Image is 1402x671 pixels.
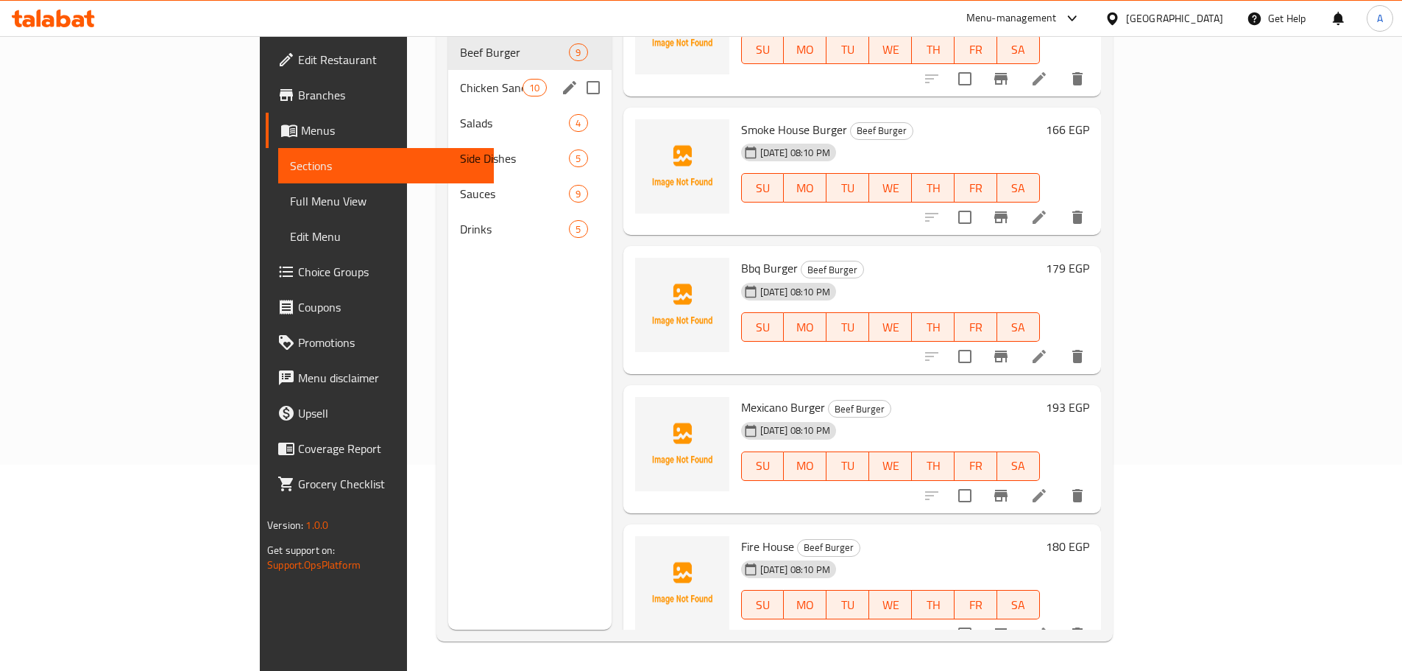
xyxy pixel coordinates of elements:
[997,590,1040,619] button: SA
[784,452,826,481] button: MO
[448,70,612,105] div: Chicken Sandwiches10edit
[460,185,570,203] div: Sauces
[569,150,587,167] div: items
[748,455,779,477] span: SU
[1060,478,1095,513] button: delete
[298,298,482,316] span: Coupons
[832,178,863,199] span: TU
[955,590,997,619] button: FR
[741,312,785,342] button: SU
[570,222,587,236] span: 5
[1030,70,1048,88] a: Edit menu item
[448,176,612,211] div: Sauces9
[798,539,860,556] span: Beef Burger
[559,77,581,99] button: edit
[298,475,482,493] span: Grocery Checklist
[801,261,863,278] span: Beef Burger
[826,173,869,203] button: TU
[460,43,570,61] span: Beef Burger
[826,590,869,619] button: TU
[966,10,1057,27] div: Menu-management
[1060,61,1095,96] button: delete
[748,178,779,199] span: SU
[869,35,912,64] button: WE
[1030,487,1048,505] a: Edit menu item
[875,39,906,60] span: WE
[790,39,821,60] span: MO
[460,79,523,96] span: Chicken Sandwiches
[1046,119,1089,140] h6: 166 EGP
[784,590,826,619] button: MO
[875,455,906,477] span: WE
[748,594,779,616] span: SU
[869,173,912,203] button: WE
[448,35,612,70] div: Beef Burger9
[266,431,494,466] a: Coverage Report
[1060,339,1095,374] button: delete
[784,173,826,203] button: MO
[997,173,1040,203] button: SA
[949,63,980,94] span: Select to update
[960,39,991,60] span: FR
[960,455,991,477] span: FR
[448,29,612,253] nav: Menu sections
[850,122,913,140] div: Beef Burger
[1003,455,1034,477] span: SA
[1046,536,1089,557] h6: 180 EGP
[741,590,785,619] button: SU
[960,594,991,616] span: FR
[797,539,860,557] div: Beef Burger
[955,173,997,203] button: FR
[918,594,949,616] span: TH
[754,424,836,438] span: [DATE] 08:10 PM
[570,187,587,201] span: 9
[754,146,836,160] span: [DATE] 08:10 PM
[790,317,821,338] span: MO
[790,178,821,199] span: MO
[741,535,794,558] span: Fire House
[983,339,1019,374] button: Branch-specific-item
[1030,625,1048,643] a: Edit menu item
[983,61,1019,96] button: Branch-specific-item
[918,39,949,60] span: TH
[266,396,494,431] a: Upsell
[741,396,825,418] span: Mexicano Burger
[1003,178,1034,199] span: SA
[570,116,587,130] span: 4
[741,173,785,203] button: SU
[266,113,494,148] a: Menus
[635,119,729,214] img: Smoke House Burger
[869,590,912,619] button: WE
[983,200,1019,235] button: Branch-specific-item
[298,440,482,457] span: Coverage Report
[298,51,482,68] span: Edit Restaurant
[635,258,729,352] img: Bbq Burger
[290,157,482,175] span: Sections
[832,594,863,616] span: TU
[875,178,906,199] span: WE
[955,452,997,481] button: FR
[278,219,494,254] a: Edit Menu
[1377,10,1383,27] span: A
[460,220,570,238] div: Drinks
[826,35,869,64] button: TU
[784,312,826,342] button: MO
[784,35,826,64] button: MO
[266,289,494,325] a: Coupons
[523,79,546,96] div: items
[570,46,587,60] span: 9
[754,563,836,577] span: [DATE] 08:10 PM
[960,317,991,338] span: FR
[1030,348,1048,365] a: Edit menu item
[448,211,612,247] div: Drinks5
[960,178,991,199] span: FR
[997,452,1040,481] button: SA
[949,202,980,233] span: Select to update
[1003,317,1034,338] span: SA
[912,312,955,342] button: TH
[278,183,494,219] a: Full Menu View
[570,152,587,166] span: 5
[266,77,494,113] a: Branches
[290,228,482,245] span: Edit Menu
